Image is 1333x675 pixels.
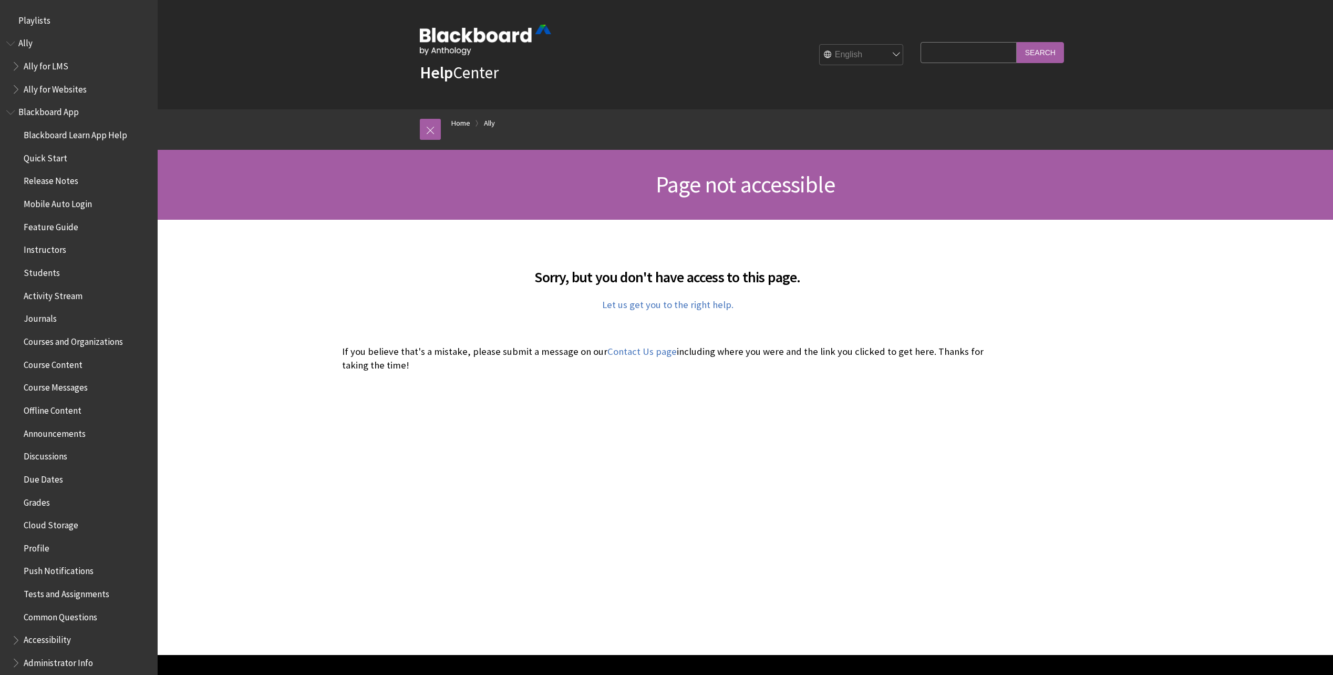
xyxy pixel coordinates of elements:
[18,35,33,49] span: Ally
[18,12,50,26] span: Playlists
[342,345,994,372] p: If you believe that's a mistake, please submit a message on our including where you were and the ...
[24,516,78,530] span: Cloud Storage
[24,218,78,232] span: Feature Guide
[24,57,68,71] span: Ally for LMS
[24,585,109,599] span: Tests and Assignments
[607,345,677,358] a: Contact Us page
[6,35,151,98] nav: Book outline for Anthology Ally Help
[1017,42,1064,63] input: Search
[18,104,79,118] span: Blackboard App
[24,654,93,668] span: Administrator Info
[420,62,453,83] strong: Help
[24,126,127,140] span: Blackboard Learn App Help
[24,631,71,646] span: Accessibility
[656,170,835,199] span: Page not accessible
[24,333,123,347] span: Courses and Organizations
[420,62,499,83] a: HelpCenter
[820,45,904,66] select: Site Language Selector
[24,608,97,622] span: Common Questions
[602,299,733,311] a: Let us get you to the right help.
[24,149,67,163] span: Quick Start
[24,402,81,416] span: Offline Content
[24,356,82,370] span: Course Content
[6,104,151,672] nav: Book outline for Blackboard App Help
[24,447,67,462] span: Discussions
[24,195,92,209] span: Mobile Auto Login
[24,471,63,485] span: Due Dates
[451,117,470,130] a: Home
[24,494,50,508] span: Grades
[24,264,60,278] span: Students
[24,172,78,187] span: Release Notes
[24,425,86,439] span: Announcements
[420,25,551,55] img: Blackboard by Anthology
[6,12,151,29] nav: Book outline for Playlists
[24,379,88,393] span: Course Messages
[24,287,82,301] span: Activity Stream
[484,117,495,130] a: Ally
[24,539,49,554] span: Profile
[24,562,94,577] span: Push Notifications
[342,253,994,288] h2: Sorry, but you don't have access to this page.
[24,80,87,95] span: Ally for Websites
[24,241,66,255] span: Instructors
[24,310,57,324] span: Journals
